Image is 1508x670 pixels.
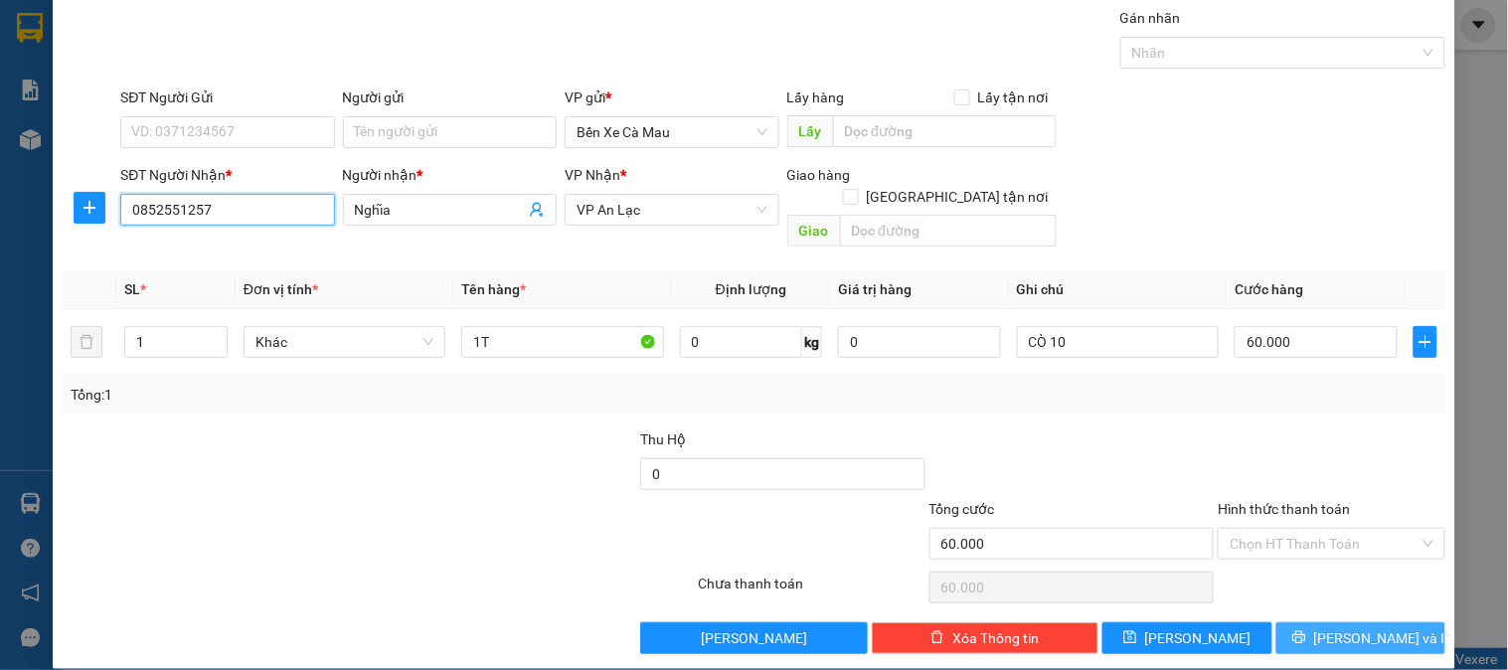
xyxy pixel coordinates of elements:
[1414,326,1437,358] button: plus
[787,89,845,105] span: Lấy hàng
[840,215,1057,247] input: Dọc đường
[838,281,912,297] span: Giá trị hàng
[929,501,995,517] span: Tổng cước
[787,167,851,183] span: Giao hàng
[640,622,867,654] button: [PERSON_NAME]
[1276,622,1445,654] button: printer[PERSON_NAME] và In
[1235,281,1303,297] span: Cước hàng
[833,115,1057,147] input: Dọc đường
[1009,270,1227,309] th: Ghi chú
[872,622,1098,654] button: deleteXóa Thông tin
[461,281,526,297] span: Tên hàng
[565,167,620,183] span: VP Nhận
[1102,622,1271,654] button: save[PERSON_NAME]
[787,215,840,247] span: Giao
[565,86,778,108] div: VP gửi
[838,326,1001,358] input: 0
[716,281,786,297] span: Định lượng
[640,431,686,447] span: Thu Hộ
[1120,10,1181,26] label: Gán nhãn
[1145,627,1252,649] span: [PERSON_NAME]
[1017,326,1219,358] input: Ghi Chú
[343,164,557,186] div: Người nhận
[802,326,822,358] span: kg
[1123,630,1137,646] span: save
[1415,334,1436,350] span: plus
[696,573,926,607] div: Chưa thanh toán
[577,195,766,225] span: VP An Lạc
[930,630,944,646] span: delete
[529,202,545,218] span: user-add
[120,86,334,108] div: SĐT Người Gửi
[787,115,833,147] span: Lấy
[859,186,1057,208] span: [GEOGRAPHIC_DATA] tận nơi
[244,281,318,297] span: Đơn vị tính
[1292,630,1306,646] span: printer
[343,86,557,108] div: Người gửi
[577,117,766,147] span: Bến Xe Cà Mau
[71,326,102,358] button: delete
[120,164,334,186] div: SĐT Người Nhận
[124,281,140,297] span: SL
[701,627,807,649] span: [PERSON_NAME]
[970,86,1057,108] span: Lấy tận nơi
[952,627,1039,649] span: Xóa Thông tin
[71,384,584,406] div: Tổng: 1
[74,192,105,224] button: plus
[75,200,104,216] span: plus
[1218,501,1350,517] label: Hình thức thanh toán
[461,326,663,358] input: VD: Bàn, Ghế
[255,327,433,357] span: Khác
[1314,627,1453,649] span: [PERSON_NAME] và In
